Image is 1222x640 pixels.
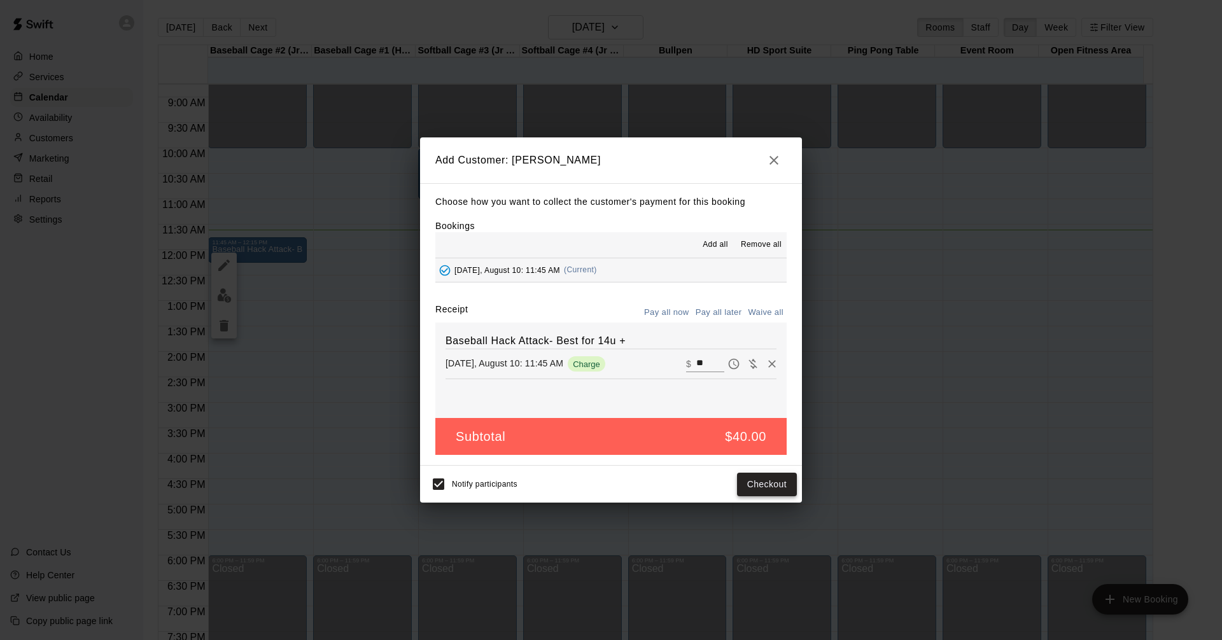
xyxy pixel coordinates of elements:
span: [DATE], August 10: 11:45 AM [454,265,560,274]
button: Added - Collect Payment[DATE], August 10: 11:45 AM(Current) [435,258,787,282]
span: (Current) [564,265,597,274]
button: Remove [762,354,782,373]
h2: Add Customer: [PERSON_NAME] [420,137,802,183]
span: Waive payment [743,358,762,368]
button: Waive all [745,303,787,323]
button: Add all [695,235,736,255]
span: Pay later [724,358,743,368]
p: Choose how you want to collect the customer's payment for this booking [435,194,787,210]
h5: $40.00 [725,428,766,445]
button: Pay all now [641,303,692,323]
button: Pay all later [692,303,745,323]
span: Remove all [741,239,782,251]
h6: Baseball Hack Attack- Best for 14u + [446,333,776,349]
label: Bookings [435,221,475,231]
label: Receipt [435,303,468,323]
p: $ [686,358,691,370]
button: Checkout [737,473,797,496]
span: Notify participants [452,480,517,489]
h5: Subtotal [456,428,505,445]
span: Add all [703,239,728,251]
button: Added - Collect Payment [435,261,454,280]
button: Remove all [736,235,787,255]
p: [DATE], August 10: 11:45 AM [446,357,563,370]
span: Charge [568,359,605,369]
